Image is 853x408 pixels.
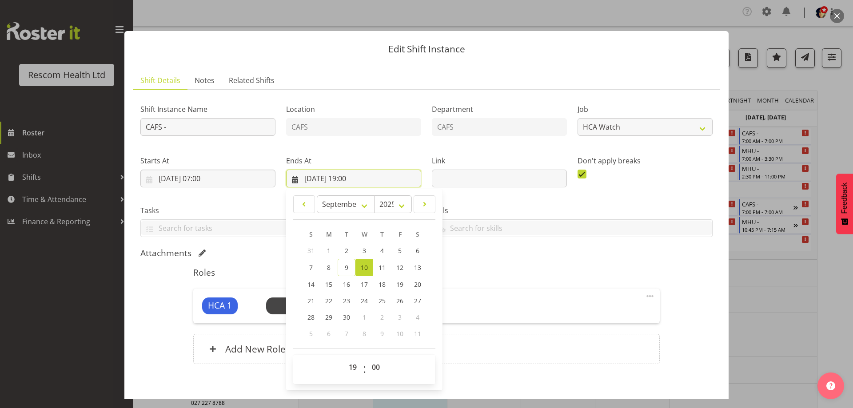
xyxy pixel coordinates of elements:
a: 24 [355,293,373,309]
span: W [362,230,367,238]
span: 21 [307,297,315,305]
span: 10 [361,263,368,272]
img: help-xxl-2.png [826,381,835,390]
p: Edit Shift Instance [133,44,720,54]
span: : [363,358,366,380]
span: 1 [327,246,331,255]
a: 28 [302,309,320,325]
h5: Attachments [140,248,191,258]
a: 12 [391,259,409,276]
label: Location [286,104,421,115]
a: 8 [320,259,338,276]
span: 5 [398,246,402,255]
span: Related Shifts [229,75,275,86]
span: 28 [307,313,315,321]
a: 10 [355,259,373,276]
span: Shift Details [140,75,180,86]
span: 9 [380,329,384,338]
a: 2 [338,242,355,259]
label: Ends At [286,155,421,166]
a: 26 [391,293,409,309]
a: 5 [391,242,409,259]
label: Skills [432,205,713,216]
span: 17 [361,280,368,289]
span: T [380,230,384,238]
span: 11 [379,263,386,272]
span: 29 [325,313,332,321]
span: 23 [343,297,350,305]
span: 8 [327,263,331,272]
label: Tasks [140,205,421,216]
a: 20 [409,276,426,293]
input: Search for skills [432,221,712,235]
span: 16 [343,280,350,289]
a: 1 [320,242,338,259]
span: M [326,230,332,238]
a: 25 [373,293,391,309]
a: 6 [409,242,426,259]
input: Shift Instance Name [140,118,275,136]
span: 7 [309,263,313,272]
a: 30 [338,309,355,325]
a: 3 [355,242,373,259]
a: 15 [320,276,338,293]
a: 7 [302,259,320,276]
span: Notes [195,75,215,86]
label: Department [432,104,567,115]
a: 22 [320,293,338,309]
a: 16 [338,276,355,293]
span: 27 [414,297,421,305]
span: 30 [343,313,350,321]
span: 31 [307,246,315,255]
input: Click to select... [286,170,421,187]
a: 29 [320,309,338,325]
span: 25 [379,297,386,305]
a: 14 [302,276,320,293]
span: 26 [396,297,403,305]
span: 11 [414,329,421,338]
span: 6 [327,329,331,338]
a: 19 [391,276,409,293]
a: 27 [409,293,426,309]
span: 8 [363,329,366,338]
span: 20 [414,280,421,289]
span: 10 [396,329,403,338]
a: 18 [373,276,391,293]
input: Search for tasks [141,221,421,235]
a: 11 [373,259,391,276]
span: HCA 1 [208,299,232,312]
label: Shift Instance Name [140,104,275,115]
span: 13 [414,263,421,272]
span: S [416,230,419,238]
span: 3 [363,246,366,255]
a: 21 [302,293,320,309]
span: 9 [345,263,348,272]
span: 15 [325,280,332,289]
input: Click to select... [140,170,275,187]
span: 4 [380,246,384,255]
label: Job [578,104,713,115]
span: Feedback [841,182,849,214]
span: F [399,230,402,238]
h5: Roles [193,267,659,278]
h6: Add New Role [225,343,286,355]
span: 12 [396,263,403,272]
span: 5 [309,329,313,338]
span: T [345,230,348,238]
label: Link [432,155,567,166]
span: 2 [380,313,384,321]
span: 7 [345,329,348,338]
a: 17 [355,276,373,293]
span: 2 [345,246,348,255]
span: 22 [325,297,332,305]
a: 9 [338,259,355,276]
a: 23 [338,293,355,309]
a: 4 [373,242,391,259]
span: 6 [416,246,419,255]
button: Feedback - Show survey [836,174,853,234]
a: 13 [409,259,426,276]
span: 24 [361,297,368,305]
span: 19 [396,280,403,289]
label: Starts At [140,155,275,166]
span: 4 [416,313,419,321]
